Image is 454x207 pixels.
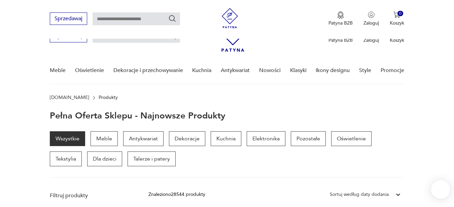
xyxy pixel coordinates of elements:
[397,11,403,16] div: 0
[331,131,372,146] a: Oświetlenie
[328,11,353,26] a: Ikona medaluPatyna B2B
[50,58,66,83] a: Meble
[128,151,176,166] a: Talerze i patery
[87,151,122,166] a: Dla dzieci
[220,8,240,28] img: Patyna - sklep z meblami i dekoracjami vintage
[328,20,353,26] p: Patyna B2B
[337,11,344,19] img: Ikona medalu
[259,58,281,83] a: Nowości
[211,131,241,146] a: Kuchnia
[99,95,118,100] p: Produkty
[192,58,211,83] a: Kuchnia
[381,58,404,83] a: Promocje
[328,11,353,26] button: Patyna B2B
[328,37,353,43] p: Patyna B2B
[91,131,118,146] a: Meble
[50,34,87,39] a: Sprzedawaj
[316,58,350,83] a: Ikony designu
[390,37,404,43] p: Koszyk
[50,12,87,25] button: Sprzedawaj
[123,131,164,146] a: Antykwariat
[359,58,371,83] a: Style
[330,191,389,198] div: Sortuj według daty dodania
[291,131,326,146] a: Pozostałe
[363,37,379,43] p: Zaloguj
[363,11,379,26] button: Zaloguj
[368,11,375,18] img: Ikonka użytkownika
[148,191,205,198] div: Znaleziono 28544 produkty
[113,58,183,83] a: Dekoracje i przechowywanie
[50,131,85,146] a: Wszystkie
[50,151,82,166] a: Tekstylia
[363,20,379,26] p: Zaloguj
[390,20,404,26] p: Koszyk
[290,58,307,83] a: Klasyki
[75,58,104,83] a: Oświetlenie
[390,11,404,26] button: 0Koszyk
[221,58,250,83] a: Antykwariat
[50,95,89,100] a: [DOMAIN_NAME]
[50,111,225,120] h1: Pełna oferta sklepu - najnowsze produkty
[431,180,450,199] iframe: Smartsupp widget button
[50,192,132,199] p: Filtruj produkty
[393,11,400,18] img: Ikona koszyka
[50,17,87,22] a: Sprzedawaj
[168,14,176,23] button: Szukaj
[169,131,205,146] a: Dekoracje
[247,131,285,146] a: Elektronika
